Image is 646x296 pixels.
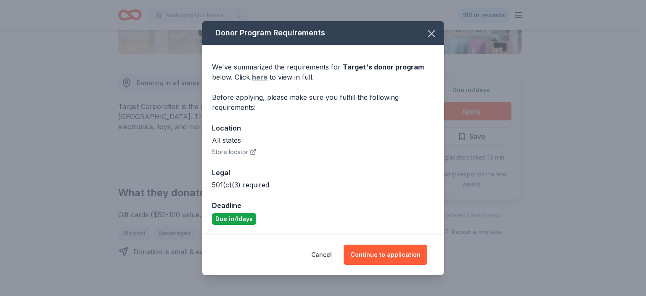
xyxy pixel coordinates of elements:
[212,200,434,211] div: Deadline
[212,62,434,82] div: We've summarized the requirements for below. Click to view in full.
[343,63,424,71] span: Target 's donor program
[212,92,434,112] div: Before applying, please make sure you fulfill the following requirements:
[212,180,434,190] div: 501(c)(3) required
[344,245,427,265] button: Continue to application
[252,72,267,82] a: here
[212,213,256,225] div: Due in 4 days
[212,135,434,145] div: All states
[212,167,434,178] div: Legal
[311,245,332,265] button: Cancel
[202,21,444,45] div: Donor Program Requirements
[212,123,434,133] div: Location
[212,147,257,157] button: Store locator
